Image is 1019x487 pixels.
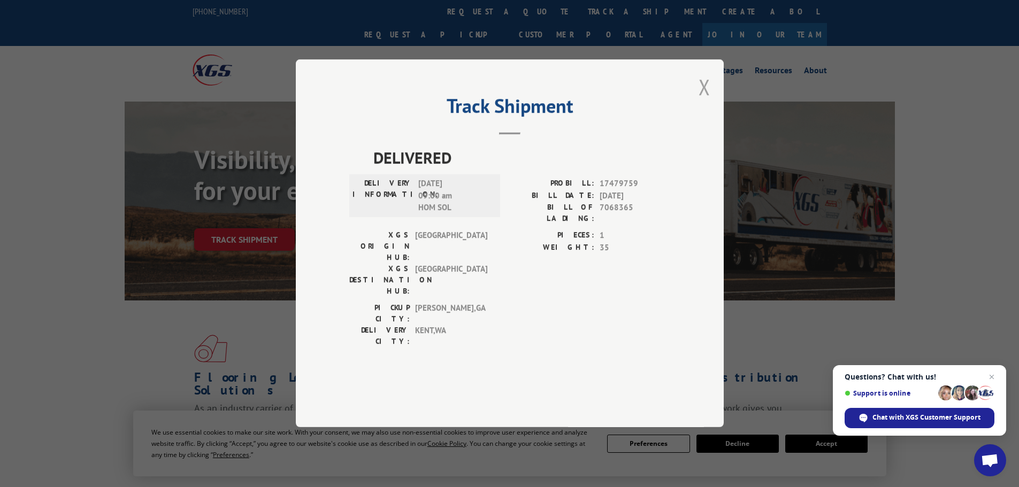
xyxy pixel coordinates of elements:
[415,264,487,297] span: [GEOGRAPHIC_DATA]
[985,370,998,383] span: Close chat
[510,190,594,202] label: BILL DATE:
[373,146,670,170] span: DELIVERED
[349,230,410,264] label: XGS ORIGIN HUB:
[353,178,413,214] label: DELIVERY INFORMATION:
[349,303,410,325] label: PICKUP CITY:
[600,230,670,242] span: 1
[349,264,410,297] label: XGS DESTINATION HUB:
[600,202,670,225] span: 7068365
[974,444,1006,476] div: Open chat
[418,178,491,214] span: [DATE] 09:00 am HOM SOL
[510,230,594,242] label: PIECES:
[699,73,710,101] button: Close modal
[510,242,594,254] label: WEIGHT:
[510,178,594,190] label: PROBILL:
[600,190,670,202] span: [DATE]
[349,325,410,347] label: DELIVERY CITY:
[415,325,487,347] span: KENT , WA
[349,98,670,119] h2: Track Shipment
[600,178,670,190] span: 17479759
[845,389,934,397] span: Support is online
[415,303,487,325] span: [PERSON_NAME] , GA
[845,408,994,428] div: Chat with XGS Customer Support
[510,202,594,225] label: BILL OF LADING:
[415,230,487,264] span: [GEOGRAPHIC_DATA]
[845,373,994,381] span: Questions? Chat with us!
[600,242,670,254] span: 35
[872,413,980,422] span: Chat with XGS Customer Support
